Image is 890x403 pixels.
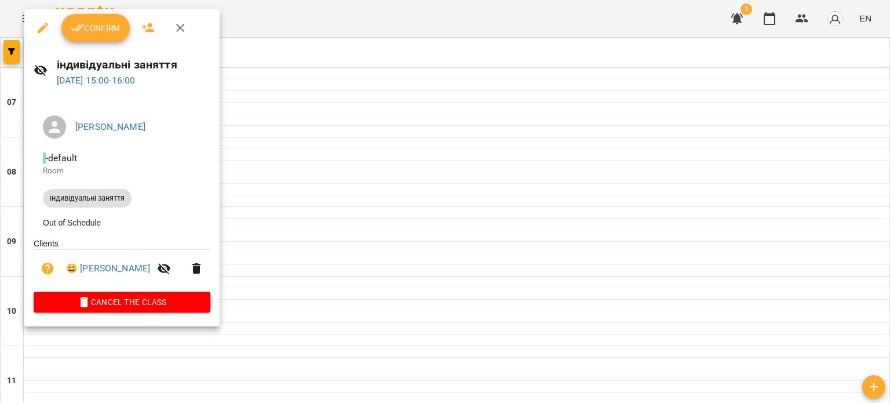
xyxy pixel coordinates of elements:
li: Out of Schedule [34,212,210,233]
span: - default [43,153,79,164]
p: Room [43,165,201,177]
span: Cancel the class [43,295,201,309]
a: [DATE] 15:00-16:00 [57,75,136,86]
button: Unpaid. Bill the attendance? [34,255,61,282]
h6: індивідуальні заняття [57,56,210,74]
span: індивідуальні заняття [43,193,132,204]
a: [PERSON_NAME] [75,121,145,132]
ul: Clients [34,238,210,292]
a: 😀 [PERSON_NAME] [66,262,150,275]
span: Confirm [71,21,121,35]
button: Confirm [61,14,130,42]
button: Cancel the class [34,292,210,313]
